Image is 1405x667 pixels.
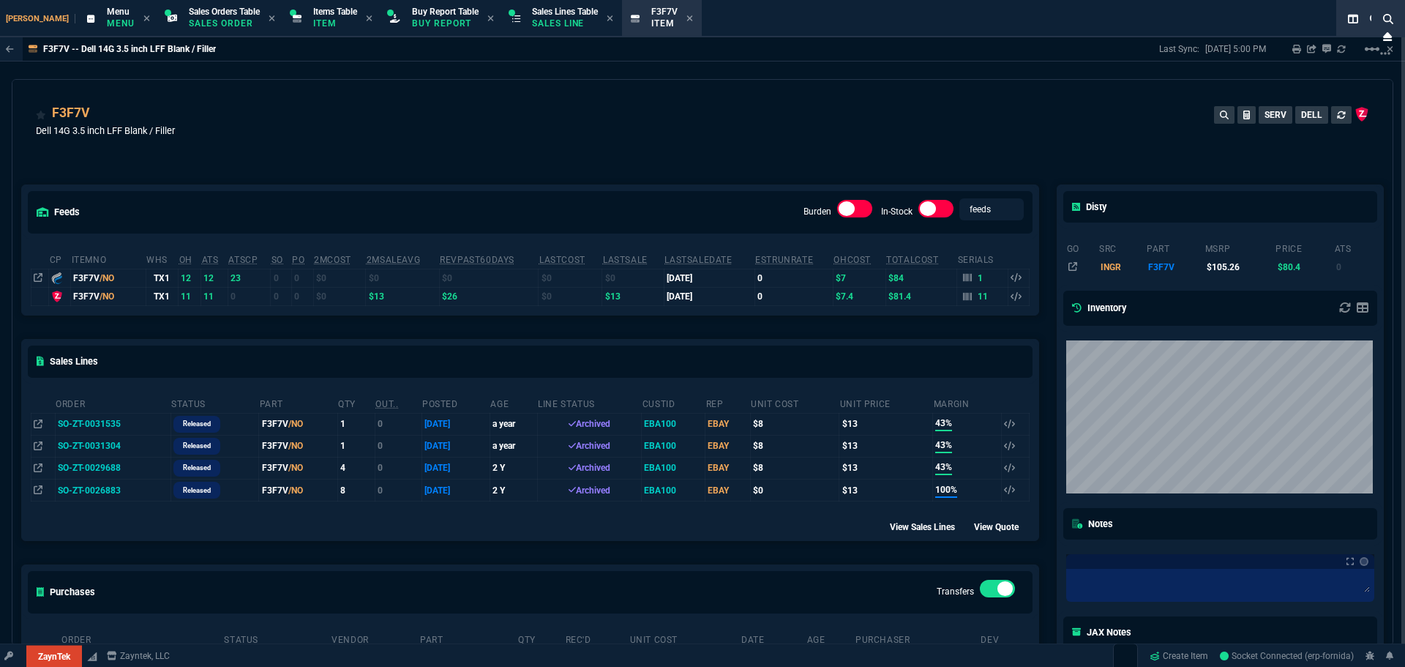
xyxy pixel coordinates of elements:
[419,628,517,649] th: Part
[540,439,639,452] div: Archived
[49,248,71,269] th: cp
[629,628,741,649] th: Unit Cost
[642,392,705,414] th: CustId
[288,419,303,429] span: /NO
[55,392,171,414] th: Order
[754,287,833,305] td: 0
[52,103,90,122] div: F3F7V
[980,628,1029,649] th: Dev
[228,269,270,287] td: 23
[1334,258,1374,275] td: 0
[412,7,479,17] span: Buy Report Table
[532,7,598,17] span: Sales Lines Table
[918,200,953,223] div: In-Stock
[539,269,602,287] td: $0
[937,586,974,597] label: Transfers
[55,435,171,457] td: SO-ZT-0031304
[313,18,357,29] p: Item
[37,205,80,219] h5: feeds
[754,269,833,287] td: 0
[36,124,175,138] p: Dell 14G 3.5 inch LFF Blank / Filler
[367,255,420,265] abbr: Avg Sale from SO invoices for 2 months
[439,287,539,305] td: $26
[957,248,1008,269] th: Serials
[6,44,14,54] nx-icon: Back to Table
[34,273,42,283] nx-icon: Open In Opposite Panel
[313,7,357,17] span: Items Table
[935,417,952,431] span: 43%
[537,392,641,414] th: Line Status
[839,435,933,457] td: $13
[375,480,421,502] td: 0
[539,287,602,305] td: $0
[259,457,337,479] td: F3F7V
[291,269,313,287] td: 0
[881,206,913,217] label: In-Stock
[935,483,957,498] span: 100%
[201,269,228,287] td: 12
[228,287,270,305] td: 0
[421,392,490,414] th: Posted
[750,392,839,414] th: Unit Cost
[885,269,957,287] td: $84
[490,480,537,502] td: 2 Y
[1072,301,1126,315] h5: Inventory
[313,269,366,287] td: $0
[1066,237,1099,258] th: go
[974,519,1032,534] div: View Quote
[839,480,933,502] td: $13
[259,480,337,502] td: F3F7V
[1220,649,1354,663] a: Sz79ltBIXQpKjRjaAACT
[34,485,42,496] nx-icon: Open In Opposite Panel
[1072,200,1106,214] h5: Disty
[517,628,564,649] th: Qty
[855,628,980,649] th: Purchaser
[146,287,178,305] td: TX1
[73,272,143,285] div: F3F7V
[269,13,275,25] nx-icon: Close Tab
[337,435,375,457] td: 1
[1098,258,1146,275] td: INGR
[34,419,42,429] nx-icon: Open In Opposite Panel
[705,480,751,502] td: EBAY
[833,255,871,265] abbr: Avg Cost of Inventory on-hand
[366,287,439,305] td: $13
[753,484,836,497] div: $0
[839,392,933,414] th: Unit Price
[36,103,46,124] div: Add to Watchlist
[375,413,421,435] td: 0
[202,255,219,265] abbr: Total units in inventory => minus on SO => plus on PO
[55,480,171,502] td: SO-ZT-0026883
[171,392,259,414] th: Status
[1377,10,1399,28] nx-icon: Search
[1295,106,1328,124] button: DELL
[337,392,375,414] th: QTY
[34,441,42,451] nx-icon: Open In Opposite Panel
[664,255,732,265] abbr: The date of the last SO Inv price. No time limit. (ignore zeros)
[421,435,490,457] td: [DATE]
[487,13,494,25] nx-icon: Close Tab
[337,480,375,502] td: 8
[642,435,705,457] td: EBA100
[651,18,678,29] p: Item
[651,7,678,17] span: F3F7V
[337,413,375,435] td: 1
[366,269,439,287] td: $0
[107,7,130,17] span: Menu
[439,269,539,287] td: $0
[102,649,174,663] a: msbcCompanyName
[337,457,375,479] td: 4
[421,480,490,502] td: [DATE]
[288,441,303,451] span: /NO
[1146,237,1204,258] th: part
[642,457,705,479] td: EBA100
[705,392,751,414] th: Rep
[642,413,705,435] td: EBA100
[1098,237,1146,258] th: src
[1159,43,1205,55] p: Last Sync:
[100,273,114,283] span: /NO
[978,291,989,302] p: 11
[440,255,514,265] abbr: Total revenue past 60 days
[705,457,751,479] td: EBAY
[288,463,303,473] span: /NO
